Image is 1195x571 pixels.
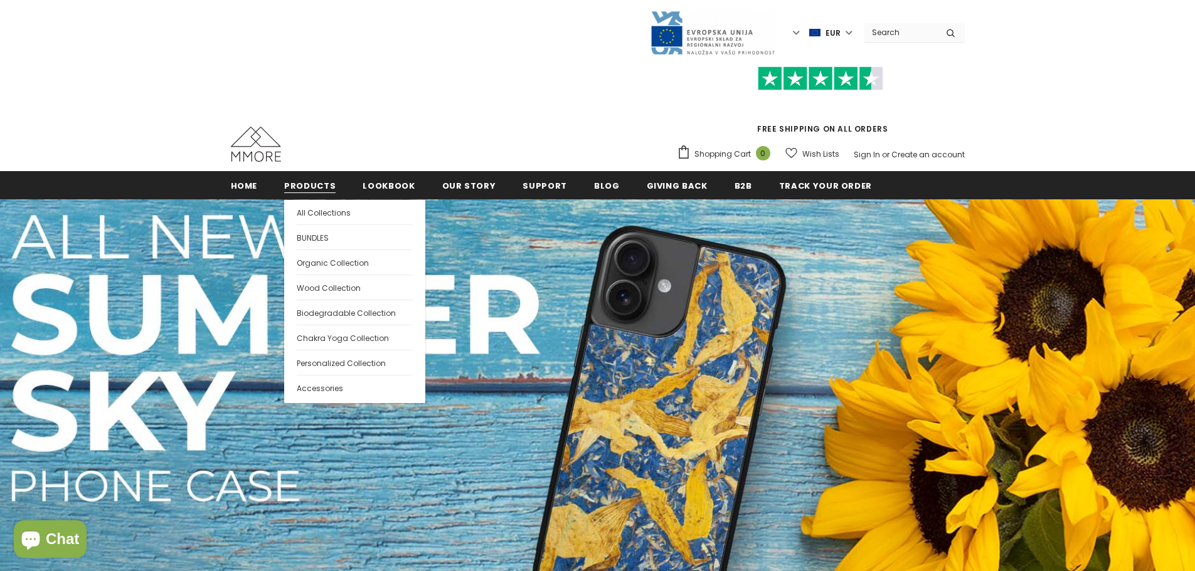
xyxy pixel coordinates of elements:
span: Chakra Yoga Collection [297,333,389,343]
a: Create an account [891,149,965,160]
a: Organic Collection [297,249,413,275]
a: Home [231,171,258,199]
a: Chakra Yoga Collection [297,325,413,350]
span: Biodegradable Collection [297,308,396,318]
a: Javni Razpis [650,27,775,38]
span: BUNDLES [297,233,329,243]
span: Shopping Cart [694,148,751,160]
a: Our Story [442,171,496,199]
span: Giving back [647,180,708,192]
span: Home [231,180,258,192]
a: Sign In [854,149,880,160]
a: support [523,171,567,199]
span: Blog [594,180,620,192]
a: Lookbook [363,171,415,199]
span: Products [284,180,336,192]
span: Wood Collection [297,283,361,293]
a: B2B [735,171,752,199]
span: EUR [826,27,841,39]
iframe: Customer reviews powered by Trustpilot [677,90,965,123]
a: Shopping Cart 0 [677,145,777,164]
span: B2B [735,180,752,192]
a: Blog [594,171,620,199]
a: All Collections [297,200,413,224]
span: Track your order [779,180,872,192]
span: FREE SHIPPING ON ALL ORDERS [677,72,965,134]
img: Javni Razpis [650,10,775,56]
img: Trust Pilot Stars [758,66,883,91]
span: or [882,149,890,160]
span: Our Story [442,180,496,192]
span: 0 [756,146,770,160]
a: Personalized Collection [297,350,413,375]
img: MMORE Cases [231,127,281,162]
a: Wish Lists [785,143,839,165]
inbox-online-store-chat: Shopify online store chat [10,520,90,561]
span: support [523,180,567,192]
a: Accessories [297,375,413,400]
a: BUNDLES [297,224,413,249]
a: Biodegradable Collection [297,300,413,325]
a: Giving back [647,171,708,199]
span: Wish Lists [802,148,839,160]
span: Accessories [297,383,343,394]
a: Wood Collection [297,275,413,300]
span: Lookbook [363,180,415,192]
input: Search Site [864,23,937,41]
a: Track your order [779,171,872,199]
span: Organic Collection [297,258,369,268]
a: Products [284,171,336,199]
span: All Collections [297,207,351,218]
span: Personalized Collection [297,358,386,369]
